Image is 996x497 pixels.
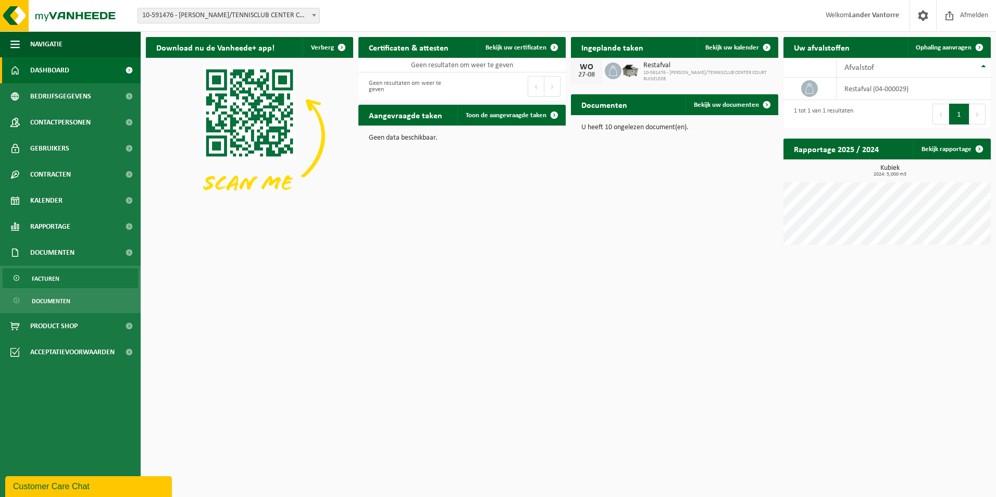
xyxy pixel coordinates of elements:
div: 1 tot 1 van 1 resultaten [789,103,853,126]
span: 10-591476 - [PERSON_NAME]/TENNISCLUB CENTER COURT RUISELEDE [643,70,773,82]
button: Previous [528,76,544,97]
span: Bekijk uw documenten [694,102,759,108]
a: Documenten [3,291,138,310]
h2: Rapportage 2025 / 2024 [783,139,889,159]
span: Documenten [32,291,70,311]
strong: Lander Vantorre [849,11,899,19]
span: Dashboard [30,57,69,83]
span: Restafval [643,61,773,70]
span: Bekijk uw certificaten [485,44,546,51]
span: 10-591476 - ARNOUT POTTI/TENNISCLUB CENTER COURT RUISELEDE - RUISELEDE [138,8,319,23]
div: Geen resultaten om weer te geven [364,75,457,98]
span: Facturen [32,269,59,289]
span: Bedrijfsgegevens [30,83,91,109]
span: 2024: 5,000 m3 [789,172,991,177]
h2: Download nu de Vanheede+ app! [146,37,285,57]
td: restafval (04-000029) [837,78,991,100]
span: Afvalstof [844,64,874,72]
td: Geen resultaten om weer te geven [358,58,566,72]
h2: Certificaten & attesten [358,37,459,57]
span: 10-591476 - ARNOUT POTTI/TENNISCLUB CENTER COURT RUISELEDE - RUISELEDE [138,8,320,23]
h2: Aangevraagde taken [358,105,453,125]
span: Documenten [30,240,74,266]
a: Ophaling aanvragen [907,37,990,58]
img: Download de VHEPlus App [146,58,353,214]
span: Contactpersonen [30,109,91,135]
button: Verberg [303,37,352,58]
span: Verberg [311,44,334,51]
p: U heeft 10 ongelezen document(en). [581,124,768,131]
span: Navigatie [30,31,63,57]
a: Bekijk rapportage [913,139,990,159]
span: Acceptatievoorwaarden [30,339,115,365]
img: WB-5000-GAL-GY-01 [621,61,639,79]
a: Bekijk uw certificaten [477,37,565,58]
a: Facturen [3,268,138,288]
h2: Uw afvalstoffen [783,37,860,57]
h2: Ingeplande taken [571,37,654,57]
button: Next [544,76,561,97]
span: Kalender [30,188,63,214]
span: Product Shop [30,313,78,339]
button: Previous [932,104,949,125]
div: 27-08 [576,71,597,79]
span: Ophaling aanvragen [916,44,972,51]
span: Contracten [30,161,71,188]
span: Rapportage [30,214,70,240]
iframe: chat widget [5,474,174,497]
button: 1 [949,104,969,125]
div: WO [576,63,597,71]
a: Toon de aangevraagde taken [457,105,565,126]
a: Bekijk uw kalender [697,37,777,58]
h2: Documenten [571,94,638,115]
h3: Kubiek [789,165,991,177]
span: Bekijk uw kalender [705,44,759,51]
span: Toon de aangevraagde taken [466,112,546,119]
a: Bekijk uw documenten [686,94,777,115]
span: Gebruikers [30,135,69,161]
button: Next [969,104,986,125]
p: Geen data beschikbaar. [369,134,555,142]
